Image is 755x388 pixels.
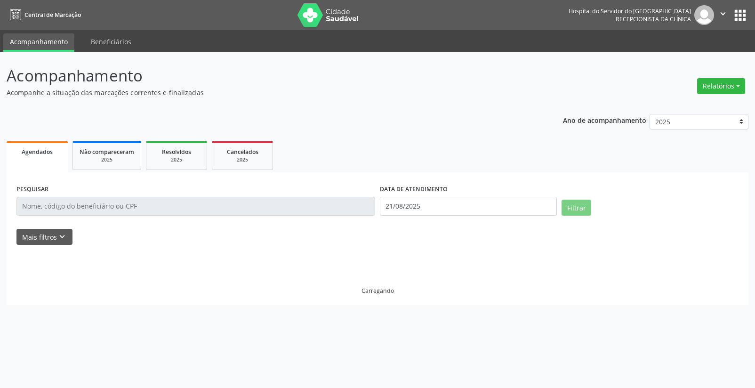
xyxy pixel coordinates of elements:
i:  [718,8,728,19]
button: Filtrar [562,200,591,216]
span: Não compareceram [80,148,134,156]
a: Central de Marcação [7,7,81,23]
div: 2025 [153,156,200,163]
span: Resolvidos [162,148,191,156]
img: img [694,5,714,25]
input: Nome, código do beneficiário ou CPF [16,197,375,216]
a: Acompanhamento [3,33,74,52]
p: Ano de acompanhamento [563,114,646,126]
label: PESQUISAR [16,182,48,197]
span: Cancelados [227,148,258,156]
p: Acompanhe a situação das marcações correntes e finalizadas [7,88,526,97]
span: Central de Marcação [24,11,81,19]
div: Hospital do Servidor do [GEOGRAPHIC_DATA] [569,7,691,15]
button:  [714,5,732,25]
div: Carregando [361,287,394,295]
div: 2025 [219,156,266,163]
i: keyboard_arrow_down [57,232,67,242]
button: apps [732,7,748,24]
span: Recepcionista da clínica [616,15,691,23]
span: Agendados [22,148,53,156]
button: Relatórios [697,78,745,94]
a: Beneficiários [84,33,138,50]
input: Selecione um intervalo [380,197,557,216]
div: 2025 [80,156,134,163]
button: Mais filtroskeyboard_arrow_down [16,229,72,245]
p: Acompanhamento [7,64,526,88]
label: DATA DE ATENDIMENTO [380,182,448,197]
